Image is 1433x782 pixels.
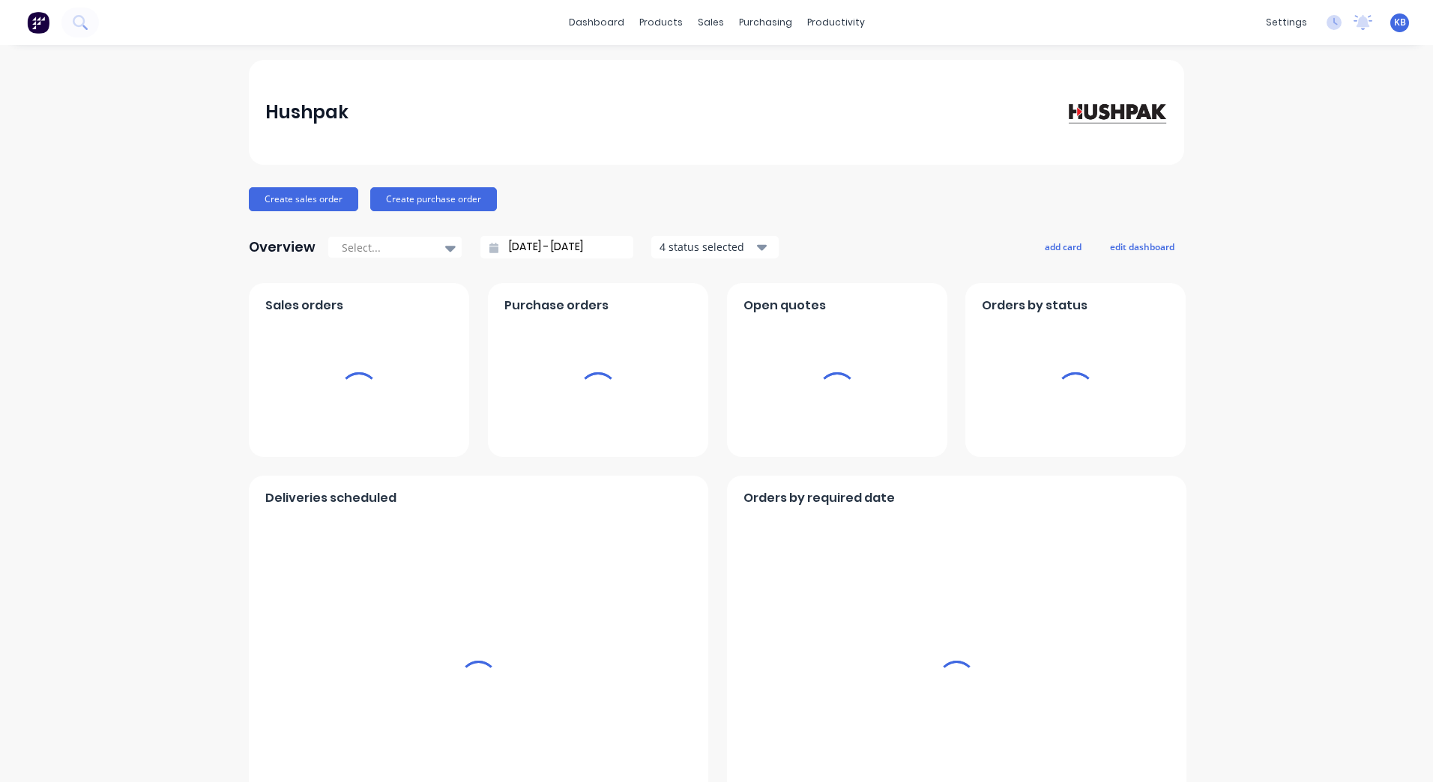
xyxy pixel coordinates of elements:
[690,11,731,34] div: sales
[800,11,872,34] div: productivity
[731,11,800,34] div: purchasing
[504,297,609,315] span: Purchase orders
[1100,237,1184,256] button: edit dashboard
[1063,99,1168,125] img: Hushpak
[660,239,754,255] div: 4 status selected
[265,97,349,127] div: Hushpak
[249,187,358,211] button: Create sales order
[265,489,396,507] span: Deliveries scheduled
[27,11,49,34] img: Factory
[743,297,826,315] span: Open quotes
[632,11,690,34] div: products
[982,297,1087,315] span: Orders by status
[1394,16,1406,29] span: KB
[370,187,497,211] button: Create purchase order
[249,232,316,262] div: Overview
[743,489,895,507] span: Orders by required date
[1035,237,1091,256] button: add card
[561,11,632,34] a: dashboard
[651,236,779,258] button: 4 status selected
[265,297,343,315] span: Sales orders
[1258,11,1315,34] div: settings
